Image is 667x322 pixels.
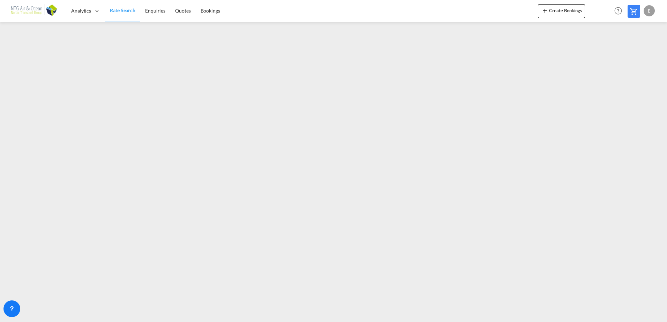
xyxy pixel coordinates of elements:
[644,5,655,16] div: E
[201,8,220,14] span: Bookings
[612,5,628,17] div: Help
[612,5,624,17] span: Help
[538,4,585,18] button: icon-plus 400-fgCreate Bookings
[145,8,165,14] span: Enquiries
[10,3,58,19] img: af31b1c0b01f11ecbc353f8e72265e29.png
[110,7,135,13] span: Rate Search
[175,8,190,14] span: Quotes
[71,7,91,14] span: Analytics
[541,6,549,15] md-icon: icon-plus 400-fg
